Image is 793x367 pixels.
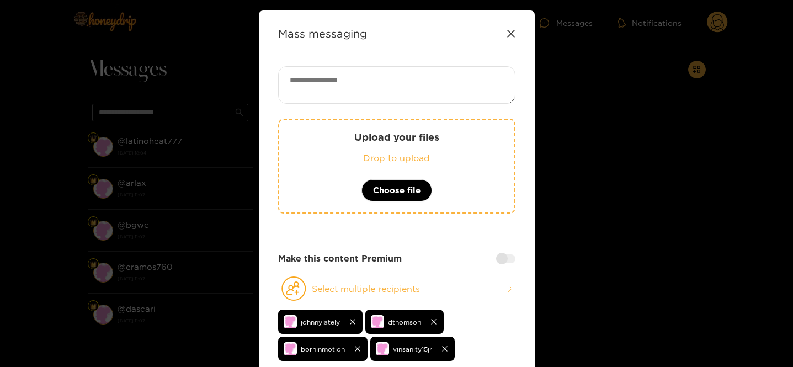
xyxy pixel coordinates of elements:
[376,342,389,355] img: no-avatar.png
[278,27,367,40] strong: Mass messaging
[301,152,492,164] p: Drop to upload
[393,343,432,355] span: vinsanity15jr
[371,315,384,328] img: no-avatar.png
[373,184,421,197] span: Choose file
[301,343,345,355] span: borninmotion
[284,342,297,355] img: no-avatar.png
[301,131,492,143] p: Upload your files
[278,252,402,265] strong: Make this content Premium
[361,179,432,201] button: Choose file
[388,316,421,328] span: dthomson
[284,315,297,328] img: no-avatar.png
[301,316,340,328] span: johnnylately
[278,276,515,301] button: Select multiple recipients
